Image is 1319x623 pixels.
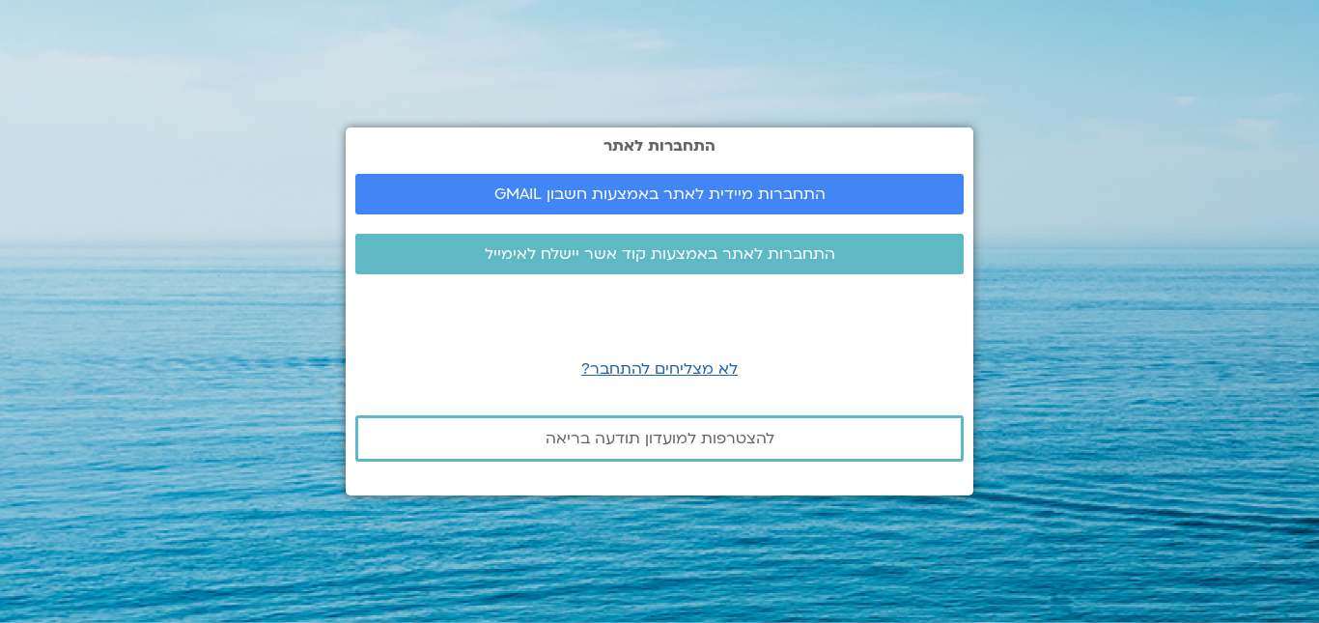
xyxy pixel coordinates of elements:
a: התחברות מיידית לאתר באמצעות חשבון GMAIL [355,174,964,214]
a: התחברות לאתר באמצעות קוד אשר יישלח לאימייל [355,234,964,274]
span: התחברות לאתר באמצעות קוד אשר יישלח לאימייל [485,245,835,263]
span: התחברות מיידית לאתר באמצעות חשבון GMAIL [494,185,826,203]
a: להצטרפות למועדון תודעה בריאה [355,415,964,462]
a: לא מצליחים להתחבר? [581,358,738,380]
h2: התחברות לאתר [355,137,964,155]
span: להצטרפות למועדון תודעה בריאה [546,430,774,447]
